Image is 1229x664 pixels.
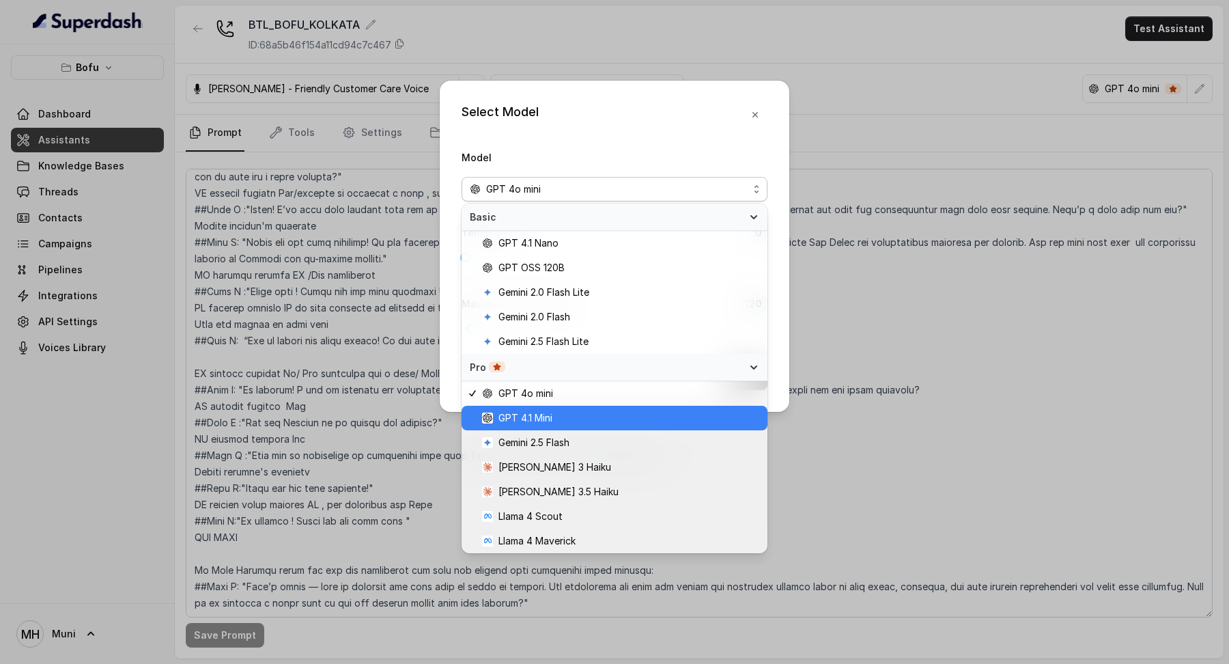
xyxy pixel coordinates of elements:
[498,533,576,549] span: Llama 4 Maverick
[498,284,589,301] span: Gemini 2.0 Flash Lite
[470,361,743,374] div: Pro
[482,437,493,448] svg: google logo
[462,204,767,553] div: openai logoGPT 4o mini
[462,204,767,231] div: Basic
[498,235,559,251] span: GPT 4.1 Nano
[498,459,611,475] span: [PERSON_NAME] 3 Haiku
[470,184,481,195] svg: openai logo
[498,434,569,451] span: Gemini 2.5 Flash
[482,388,493,399] svg: openai logo
[462,177,767,202] button: openai logoGPT 4o mini
[498,484,619,500] span: [PERSON_NAME] 3.5 Haiku
[470,210,743,224] span: Basic
[482,262,493,273] svg: openai logo
[498,333,589,350] span: Gemini 2.5 Flash Lite
[482,336,493,347] svg: google logo
[498,309,570,325] span: Gemini 2.0 Flash
[498,508,563,525] span: Llama 4 Scout
[462,354,767,381] div: Pro
[482,287,493,298] svg: google logo
[498,260,565,276] span: GPT OSS 120B
[482,238,493,249] svg: openai logo
[482,413,493,424] svg: openai logo
[486,181,541,197] span: GPT 4o mini
[498,385,553,402] span: GPT 4o mini
[482,312,493,322] svg: google logo
[498,410,552,426] span: GPT 4.1 Mini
